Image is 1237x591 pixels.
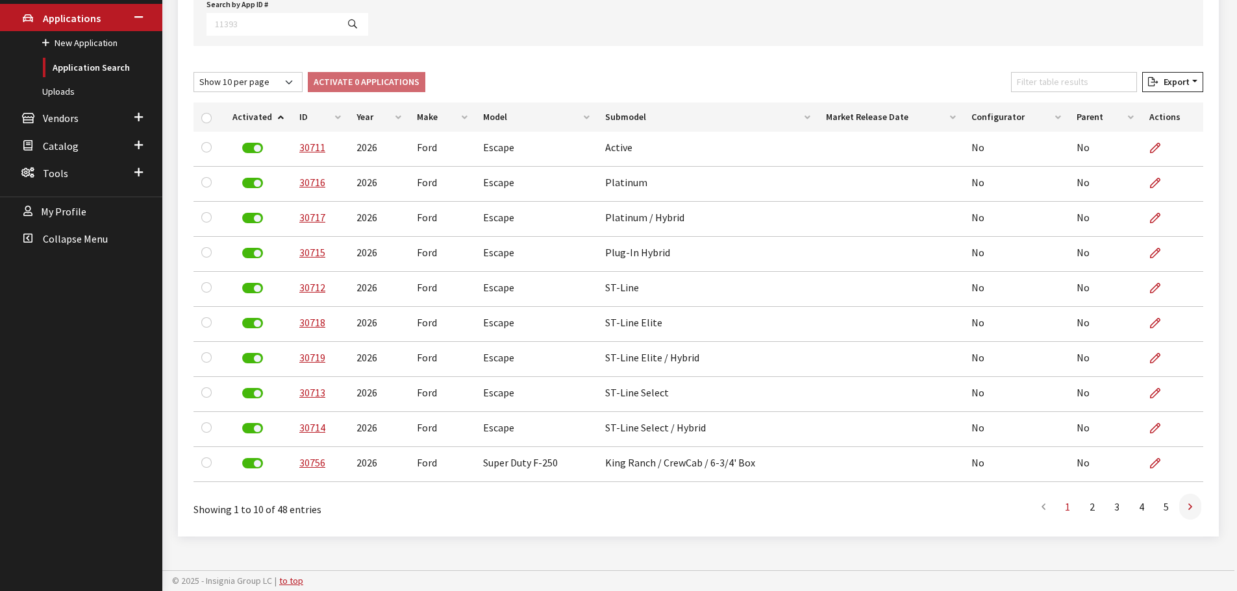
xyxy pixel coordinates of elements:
td: No [1069,132,1142,167]
td: No [964,447,1069,482]
th: ID: activate to sort column ascending [292,103,349,132]
span: Collapse Menu [43,232,108,245]
a: 30717 [299,211,325,224]
a: Edit Application [1149,377,1171,409]
td: Active [597,132,818,167]
th: Activated: activate to sort column ascending [225,103,292,132]
th: Make: activate to sort column ascending [409,103,475,132]
td: Escape [475,167,597,202]
a: 30715 [299,246,325,259]
a: 30718 [299,316,325,329]
span: My Profile [41,205,86,218]
td: No [964,307,1069,342]
a: 30712 [299,281,325,294]
td: Ford [409,132,475,167]
td: Ford [409,237,475,272]
td: Escape [475,307,597,342]
td: Escape [475,202,597,237]
div: Showing 1 to 10 of 48 entries [194,492,605,517]
td: Ford [409,272,475,307]
a: 30756 [299,456,325,469]
a: 3 [1105,494,1129,520]
td: Ford [409,377,475,412]
td: Ford [409,342,475,377]
td: Escape [475,237,597,272]
td: No [964,132,1069,167]
td: Platinum [597,167,818,202]
td: 2026 [349,272,410,307]
a: 30711 [299,141,325,154]
td: No [1069,342,1142,377]
a: Edit Application [1149,412,1171,444]
th: Configurator: activate to sort column ascending [964,103,1069,132]
a: Edit Application [1149,167,1171,199]
td: 2026 [349,342,410,377]
td: Ford [409,412,475,447]
td: No [964,237,1069,272]
label: Deactivate Application [242,178,263,188]
td: ST-Line Select [597,377,818,412]
td: No [964,377,1069,412]
input: 11393 [206,13,338,36]
td: 2026 [349,412,410,447]
a: 30716 [299,176,325,189]
td: Ford [409,202,475,237]
td: ST-Line Elite / Hybrid [597,342,818,377]
th: Market Release Date: activate to sort column ascending [818,103,964,132]
a: Edit Application [1149,237,1171,269]
a: 4 [1130,494,1153,520]
td: Platinum / Hybrid [597,202,818,237]
a: Edit Application [1149,342,1171,374]
th: Submodel: activate to sort column ascending [597,103,818,132]
td: Super Duty F-250 [475,447,597,482]
a: 30719 [299,351,325,364]
td: Plug-In Hybrid [597,237,818,272]
td: 2026 [349,202,410,237]
td: ST-Line [597,272,818,307]
td: 2026 [349,377,410,412]
label: Deactivate Application [242,213,263,223]
label: Deactivate Application [242,353,263,363]
td: Escape [475,272,597,307]
input: Filter table results [1011,72,1137,92]
td: 2026 [349,132,410,167]
label: Deactivate Application [242,318,263,328]
td: No [1069,307,1142,342]
span: Export [1158,76,1190,88]
th: Parent: activate to sort column ascending [1069,103,1142,132]
th: Model: activate to sort column ascending [475,103,597,132]
td: Escape [475,377,597,412]
td: No [964,272,1069,307]
td: No [1069,167,1142,202]
th: Actions [1142,103,1203,132]
td: King Ranch / CrewCab / 6-3/4' Box [597,447,818,482]
label: Deactivate Application [242,423,263,433]
span: Tools [43,167,68,180]
span: | [275,575,277,586]
td: Ford [409,167,475,202]
td: Escape [475,342,597,377]
td: 2026 [349,447,410,482]
a: Edit Application [1149,202,1171,234]
td: No [1069,412,1142,447]
span: Vendors [43,112,79,125]
td: No [1069,202,1142,237]
span: Catalog [43,139,79,152]
a: 2 [1081,494,1104,520]
a: 1 [1056,494,1079,520]
td: 2026 [349,167,410,202]
td: 2026 [349,307,410,342]
a: 30713 [299,386,325,399]
label: Deactivate Application [242,458,263,468]
th: Year: activate to sort column ascending [349,103,410,132]
a: Edit Application [1149,132,1171,164]
a: Edit Application [1149,447,1171,479]
span: © 2025 - Insignia Group LC [172,575,272,586]
td: 2026 [349,237,410,272]
label: Deactivate Application [242,143,263,153]
td: No [964,167,1069,202]
td: No [964,202,1069,237]
td: Escape [475,412,597,447]
td: No [1069,447,1142,482]
td: Escape [475,132,597,167]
